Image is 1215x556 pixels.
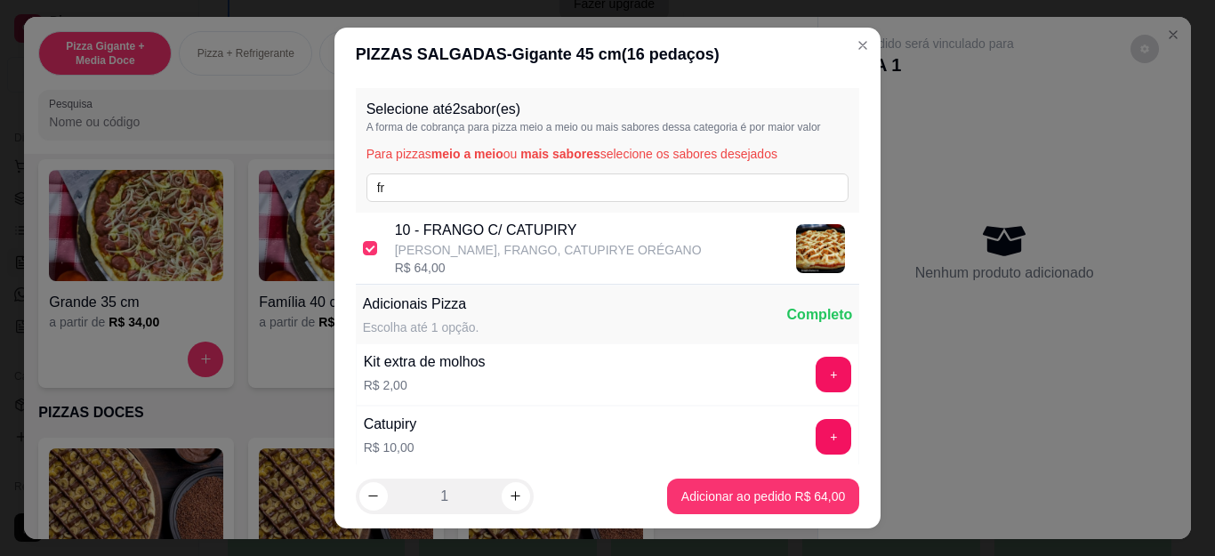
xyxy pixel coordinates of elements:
div: R$ 10,00 [364,439,417,456]
div: Completo [787,304,853,326]
p: 10 - FRANGO C/ CATUPIRY [395,220,702,241]
div: R$ 2,00 [364,376,486,394]
p: Selecione até 2 sabor(es) [366,99,849,120]
div: Catupiry [364,414,417,435]
p: 1 [440,486,448,507]
button: Adicionar ao pedido R$ 64,00 [667,479,859,514]
div: Adicionais Pizza [363,294,479,315]
span: mais sabores [520,147,600,161]
input: Pesquise pelo nome do sabor [366,173,849,202]
div: Kit extra de molhos [364,351,486,373]
p: A forma de cobrança para pizza meio a meio ou mais sabores dessa categoria é por [366,120,849,134]
button: increase-product-quantity [502,482,530,511]
div: PIZZAS SALGADAS - Gigante 45 cm ( 16 pedaços) [356,42,860,67]
img: product-image [796,224,845,273]
button: decrease-product-quantity [359,482,388,511]
span: meio a meio [431,147,503,161]
p: Para pizzas ou selecione os sabores desejados [366,145,849,163]
button: add [816,419,851,455]
p: [PERSON_NAME], FRANGO, CATUPIRYE ORÉGANO [395,241,702,259]
button: add [816,357,851,392]
div: R$ 64,00 [395,259,702,277]
span: maior valor [768,121,820,133]
div: Escolha até 1 opção. [363,318,479,336]
button: Close [849,31,877,60]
